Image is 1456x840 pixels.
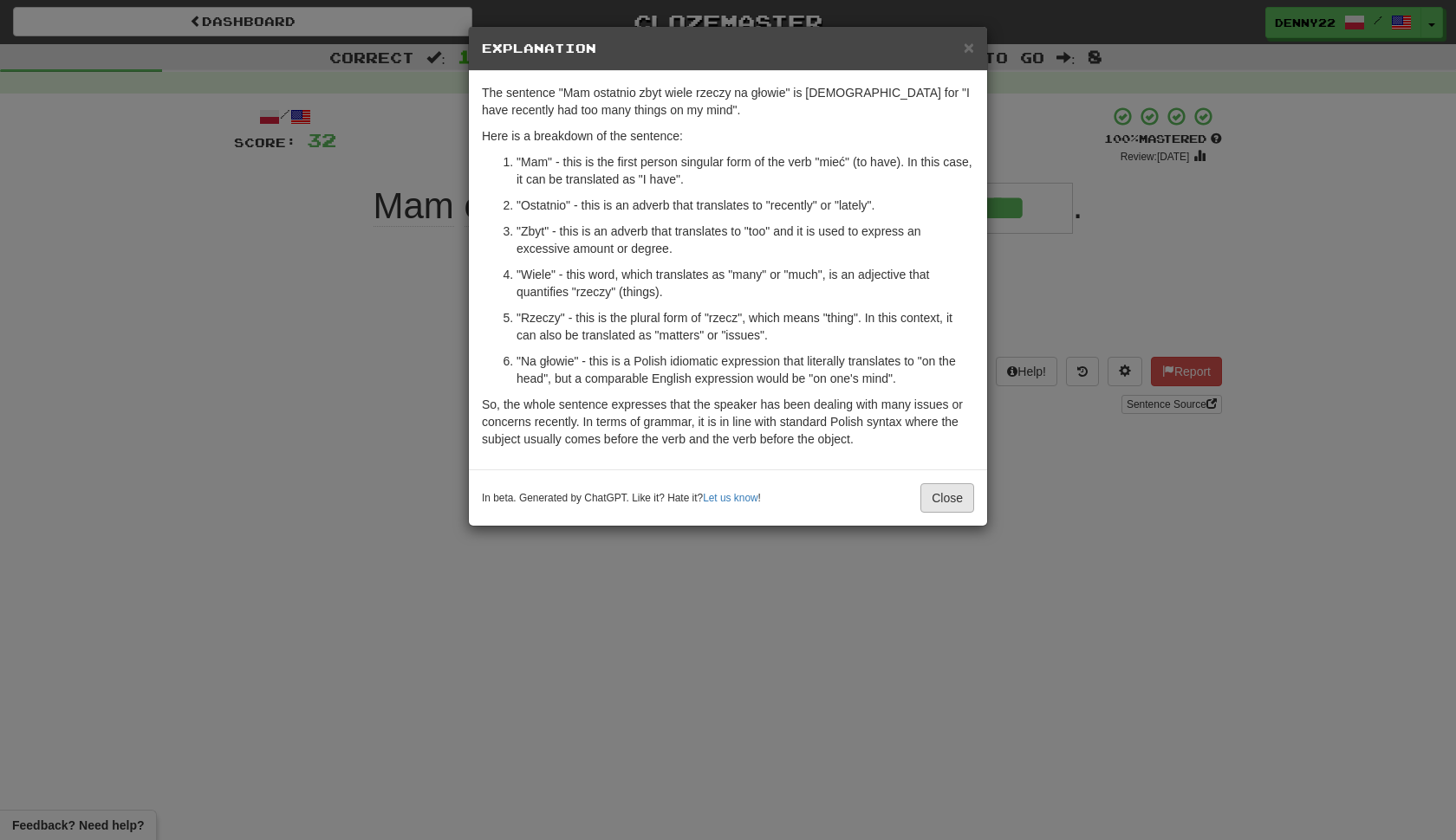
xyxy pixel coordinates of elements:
[482,84,974,119] p: The sentence "Mam ostatnio zbyt wiele rzeczy na głowie" is [DEMOGRAPHIC_DATA] for "I have recentl...
[703,492,757,504] a: Let us know
[964,38,974,56] button: Close
[517,153,974,188] p: "Mam" - this is the first person singular form of the verb "mieć" (to have). In this case, it can...
[482,491,761,506] small: In beta. Generated by ChatGPT. Like it? Hate it? !
[517,352,974,387] p: "Na głowie" - this is a Polish idiomatic expression that literally translates to "on the head", b...
[517,197,974,214] p: "Ostatnio" - this is an adverb that translates to "recently" or "lately".
[920,483,974,513] button: Close
[964,37,974,57] span: ×
[482,396,974,448] p: So, the whole sentence expresses that the speaker has been dealing with many issues or concerns r...
[517,223,974,257] p: "Zbyt" - this is an adverb that translates to "too" and it is used to express an excessive amount...
[517,266,974,300] p: "Wiele" - this word, which translates as "many" or "much", is an adjective that quantifies "rzecz...
[482,40,974,57] h5: Explanation
[482,127,974,145] p: Here is a breakdown of the sentence:
[517,309,974,344] p: "Rzeczy" - this is the plural form of "rzecz", which means "thing". In this context, it can also ...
